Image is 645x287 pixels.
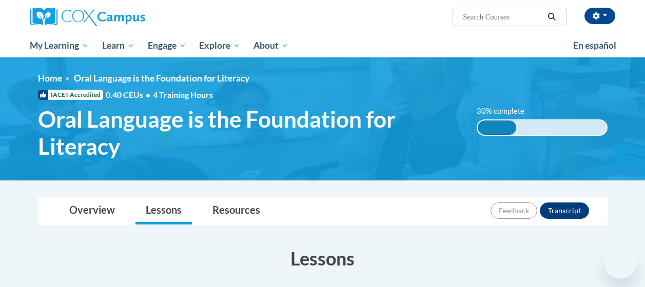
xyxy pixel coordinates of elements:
div: Main menu [23,34,623,57]
span: Oral Language is the Foundation for Literacy [74,73,249,84]
label: 30% complete [477,106,536,117]
div: 30% complete [478,120,516,135]
a: Overview [59,197,125,224]
button: Search [544,11,559,23]
a: Engage [141,34,193,57]
span: My Learning [30,39,89,52]
a: Lessons [135,197,192,224]
span: Explore [199,39,240,52]
button: Feedback [491,202,537,219]
a: Learn [95,34,141,57]
a: Explore [192,34,247,57]
h3: Lessons [38,245,608,271]
a: Home [38,73,62,84]
span: 0.40 CEUs [106,89,153,100]
a: About [247,34,295,57]
a: En español [566,35,623,56]
a: My Learning [24,34,96,57]
img: Cox Campus [30,8,145,26]
a: Cox Campus [30,8,215,26]
span: Engage [148,39,186,52]
span: Learn [102,39,134,52]
button: Transcript [540,202,589,219]
span: Oral Language is the Foundation for Literacy [38,106,461,160]
span: IACET Accredited [38,90,103,100]
button: Account Settings [584,8,615,24]
input: Search Courses [462,11,544,23]
span: 4 Training Hours [153,90,213,99]
iframe: Button to launch messaging window [604,246,637,279]
a: Resources [202,197,270,224]
span: En español [573,40,616,51]
span: • [146,90,150,99]
span: About [253,39,288,52]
